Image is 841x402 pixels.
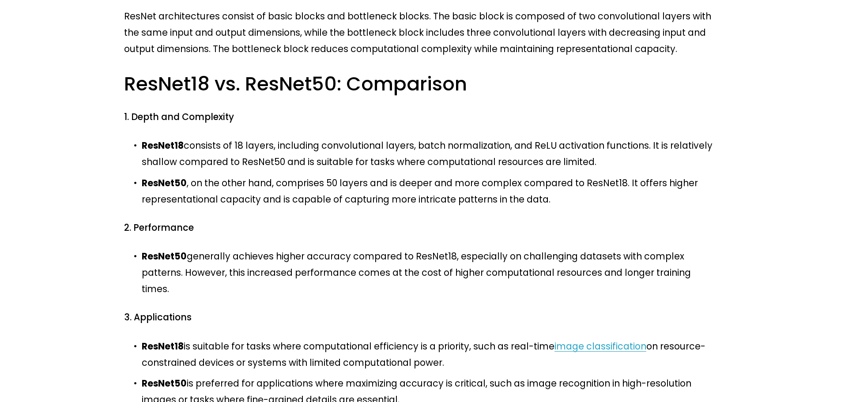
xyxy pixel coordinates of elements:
h4: 1. Depth and Complexity [124,111,717,124]
p: generally achieves higher accuracy compared to ResNet18, especially on challenging datasets with ... [142,248,717,297]
h4: 2. Performance [124,222,717,234]
h4: 3. Applications [124,311,717,324]
p: , on the other hand, comprises 50 layers and is deeper and more complex compared to ResNet18. It ... [142,175,717,207]
a: image classification [554,340,646,353]
strong: ResNet18 [142,139,184,152]
strong: ResNet50 [142,177,187,189]
strong: ResNet50 [142,250,187,263]
strong: ResNet50 [142,377,187,390]
p: is suitable for tasks where computational efficiency is a priority, such as real-time on resource... [142,338,717,371]
h3: ResNet18 vs. ResNet50: Comparison [124,71,717,97]
strong: ResNet18 [142,340,184,353]
p: consists of 18 layers, including convolutional layers, batch normalization, and ReLU activation f... [142,137,717,170]
p: ResNet architectures consist of basic blocks and bottleneck blocks. The basic block is composed o... [124,8,717,57]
